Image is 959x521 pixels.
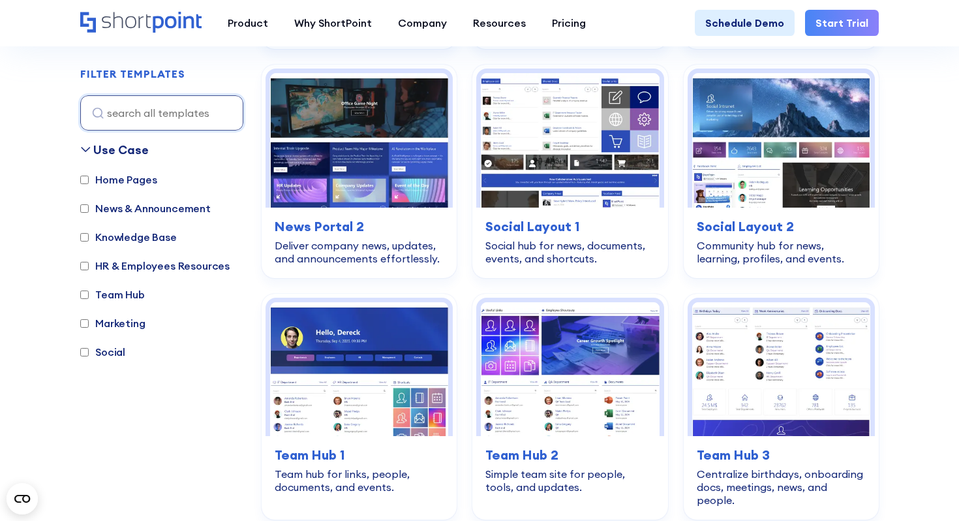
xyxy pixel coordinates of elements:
[697,217,866,236] h3: Social Layout 2
[80,262,89,270] input: HR & Employees Resources
[80,229,177,245] label: Knowledge Base
[294,15,372,31] div: Why ShortPoint
[80,291,89,299] input: Team Hub
[80,344,125,360] label: Social
[93,141,149,159] div: Use Case
[481,73,659,207] img: Social Layout 1 – SharePoint Social Intranet Template: Social hub for news, documents, events, an...
[80,176,89,184] input: Home Pages
[7,483,38,514] button: Open CMP widget
[275,445,444,465] h3: Team Hub 1
[692,302,870,436] img: Team Hub 3 – SharePoint Team Site Template: Centralize birthdays, onboarding docs, meetings, news...
[275,239,444,265] div: Deliver company news, updates, and announcements effortlessly.
[539,10,599,36] a: Pricing
[281,10,385,36] a: Why ShortPoint
[275,217,444,236] h3: News Portal 2
[80,287,145,302] label: Team Hub
[473,15,526,31] div: Resources
[275,467,444,494] div: Team hub for links, people, documents, and events.
[80,12,202,34] a: Home
[262,65,457,277] a: News Portal 2 – SharePoint News Post Template: Deliver company news, updates, and announcements e...
[80,348,89,356] input: Social
[481,302,659,436] img: Team Hub 2 – SharePoint Template Team Site: Simple team site for people, tools, and updates.
[270,73,448,207] img: News Portal 2 – SharePoint News Post Template: Deliver company news, updates, and announcements e...
[692,73,870,207] img: Social Layout 2 – SharePoint Community Site: Community hub for news, learning, profiles, and events.
[80,172,157,187] label: Home Pages
[80,204,89,213] input: News & Announcement
[270,302,448,436] img: Team Hub 1 – SharePoint Online Modern Team Site Template: Team hub for links, people, documents, ...
[80,233,89,242] input: Knowledge Base
[460,10,539,36] a: Resources
[697,445,866,465] h3: Team Hub 3
[80,200,211,216] label: News & Announcement
[385,10,460,36] a: Company
[472,294,667,520] a: Team Hub 2 – SharePoint Template Team Site: Simple team site for people, tools, and updates.Team ...
[552,15,586,31] div: Pricing
[695,10,795,36] a: Schedule Demo
[684,65,879,277] a: Social Layout 2 – SharePoint Community Site: Community hub for news, learning, profiles, and even...
[80,95,243,131] input: search all templates
[262,294,457,520] a: Team Hub 1 – SharePoint Online Modern Team Site Template: Team hub for links, people, documents, ...
[485,217,654,236] h3: Social Layout 1
[80,315,145,331] label: Marketing
[472,65,667,277] a: Social Layout 1 – SharePoint Social Intranet Template: Social hub for news, documents, events, an...
[684,294,879,520] a: Team Hub 3 – SharePoint Team Site Template: Centralize birthdays, onboarding docs, meetings, news...
[215,10,281,36] a: Product
[80,69,185,80] h2: FILTER TEMPLATES
[894,458,959,521] iframe: Chat Widget
[80,258,230,274] label: HR & Employees Resources
[80,319,89,328] input: Marketing
[485,239,654,265] div: Social hub for news, documents, events, and shortcuts.
[485,467,654,494] div: Simple team site for people, tools, and updates.
[485,445,654,465] h3: Team Hub 2
[398,15,447,31] div: Company
[697,467,866,507] div: Centralize birthdays, onboarding docs, meetings, news, and people.
[228,15,268,31] div: Product
[697,239,866,265] div: Community hub for news, learning, profiles, and events.
[805,10,879,36] a: Start Trial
